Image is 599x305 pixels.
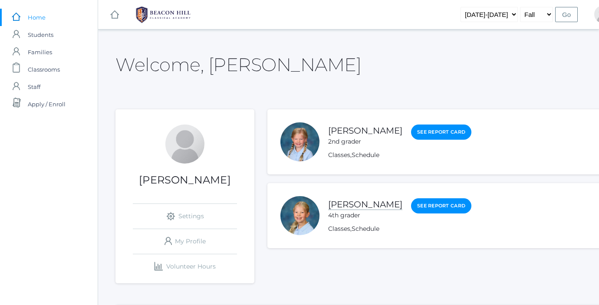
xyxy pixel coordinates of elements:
a: Classes [328,151,350,159]
div: , [328,224,471,233]
a: My Profile [133,229,237,254]
h1: [PERSON_NAME] [115,174,254,186]
a: See Report Card [411,198,471,213]
span: Students [28,26,53,43]
a: [PERSON_NAME] [328,199,402,210]
a: Classes [328,225,350,233]
input: Go [555,7,578,22]
a: Schedule [352,151,379,159]
a: Settings [133,204,237,229]
span: Home [28,9,46,26]
img: 1_BHCALogos-05.png [131,4,196,26]
span: Apply / Enroll [28,95,66,113]
div: Claire Lewis [280,122,319,161]
div: 2nd grader [328,137,402,146]
div: Chloe Lewis [280,196,319,235]
span: Staff [28,78,40,95]
a: Volunteer Hours [133,254,237,279]
div: , [328,151,471,160]
div: 4th grader [328,211,402,220]
span: Families [28,43,52,61]
a: [PERSON_NAME] [328,125,402,136]
a: Schedule [352,225,379,233]
a: See Report Card [411,125,471,140]
h2: Welcome, [PERSON_NAME] [115,55,361,75]
span: Classrooms [28,61,60,78]
div: Christina Lewis [165,125,204,164]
